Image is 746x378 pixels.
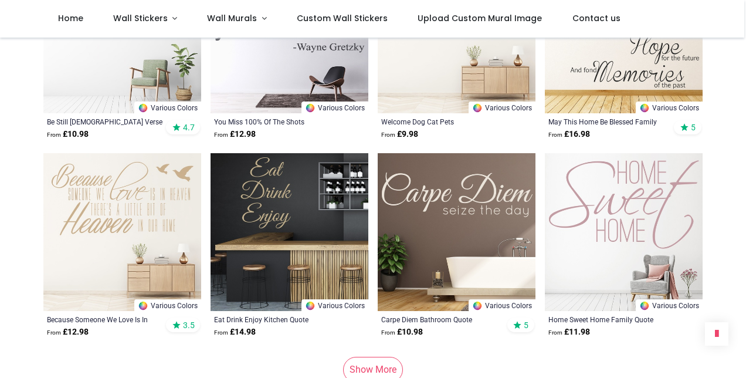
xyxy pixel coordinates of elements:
span: 5 [524,320,528,330]
strong: £ 10.98 [381,326,423,338]
img: Because Someone We Love Is In Heaven Quote Wall Sticker [43,153,201,311]
img: Color Wheel [138,301,148,311]
span: 4.7 [183,122,195,133]
strong: £ 10.98 [47,129,89,140]
a: Various Colors [134,102,201,113]
span: From [548,329,562,336]
a: Carpe Diem Bathroom Quote [381,315,501,324]
img: Color Wheel [639,301,650,311]
span: From [214,131,228,138]
span: From [47,131,61,138]
strong: £ 14.98 [214,326,256,338]
a: Welcome Dog Cat Pets [381,117,501,126]
a: Various Colors [134,299,201,311]
a: Be Still [DEMOGRAPHIC_DATA] Verse [47,117,167,126]
a: Various Colors [636,299,703,311]
span: Home [58,12,83,24]
span: 3.5 [183,320,195,330]
a: Various Colors [636,102,703,113]
img: Color Wheel [305,301,316,311]
a: May This Home Be Blessed Family Quote [548,117,669,126]
img: Color Wheel [639,103,650,113]
a: You Miss 100% Of The Shots Inspirational Quote [214,117,334,126]
span: From [47,329,61,336]
img: Color Wheel [305,103,316,113]
span: Wall Murals [207,12,257,24]
img: Color Wheel [472,301,483,311]
a: Because Someone We Love Is In Heaven Quote [47,315,167,324]
a: Home Sweet Home Family Quote [548,315,669,324]
a: Eat Drink Enjoy Kitchen Quote [214,315,334,324]
img: Home Sweet Home Family Quote Wall Sticker - Mod8 [545,153,703,311]
img: Eat Drink Enjoy Kitchen Quote Wall Sticker - Mod3 [211,153,368,311]
strong: £ 9.98 [381,129,418,140]
strong: £ 11.98 [548,326,590,338]
img: Color Wheel [472,103,483,113]
span: From [381,329,395,336]
a: Various Colors [301,299,368,311]
strong: £ 12.98 [47,326,89,338]
a: Various Colors [469,102,535,113]
img: Color Wheel [138,103,148,113]
span: Contact us [572,12,620,24]
span: From [214,329,228,336]
span: Wall Stickers [113,12,168,24]
img: Carpe Diem Bathroom Quote Wall Sticker [378,153,535,311]
strong: £ 12.98 [214,129,256,140]
a: Various Colors [301,102,368,113]
span: Custom Wall Stickers [297,12,388,24]
span: 5 [691,122,696,133]
strong: £ 16.98 [548,129,590,140]
span: From [381,131,395,138]
a: Various Colors [469,299,535,311]
span: Upload Custom Mural Image [418,12,542,24]
span: From [548,131,562,138]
